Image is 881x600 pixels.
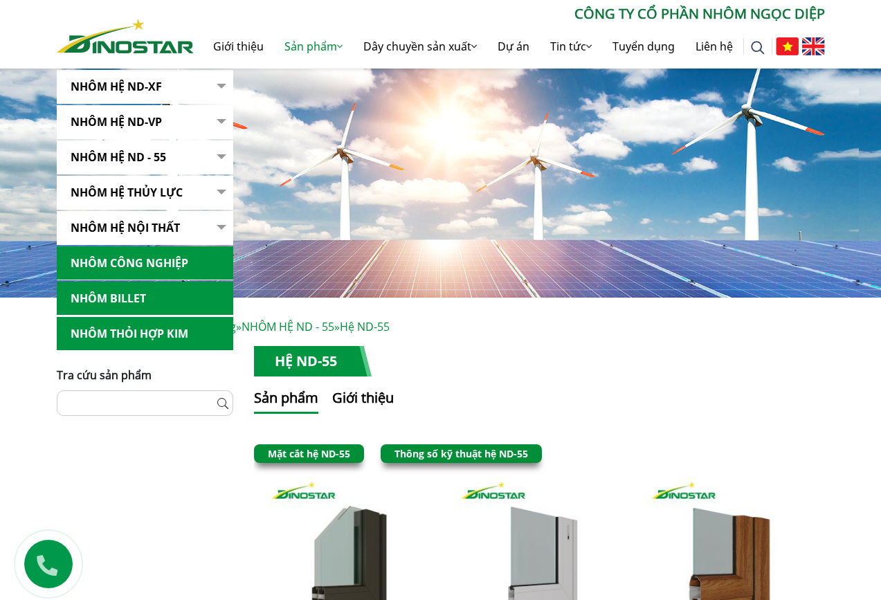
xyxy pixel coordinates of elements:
a: Nhôm Hệ ND-XF [57,70,233,104]
a: Sản phẩm [274,24,353,69]
img: English [802,37,825,55]
a: Nhôm hệ nội thất [57,211,233,245]
a: Nhôm Thỏi hợp kim [57,317,233,351]
a: Dự án [487,24,540,69]
a: Giới thiệu [203,24,274,69]
a: Nhôm Công nghiệp [57,246,233,280]
h1: Hệ ND-55 [254,346,372,376]
span: Tra cứu sản phẩm [57,367,152,383]
img: Tiếng Việt [776,37,799,55]
a: Nhôm Hệ ND-VP [57,105,233,139]
a: Dây chuyền sản xuất [353,24,487,69]
img: Nhôm Dinostar [57,19,194,53]
a: Mặt cắt hệ ND-55 [268,447,350,460]
a: NHÔM HỆ ND - 55 [242,319,334,334]
button: Giới thiệu [332,388,394,414]
a: NHÔM HỆ ND - 55 [57,140,233,174]
a: Nhôm Billet [57,282,233,316]
a: Liên hệ [685,24,743,69]
span: Hệ ND-55 [340,319,390,334]
a: Thông số kỹ thuật hệ ND-55 [394,447,528,460]
button: Sản phẩm [254,388,318,414]
a: Tuyển dụng [602,24,685,69]
p: CÔNG TY CỔ PHẦN NHÔM NGỌC DIỆP [194,3,825,24]
a: Nhôm hệ thủy lực [57,176,233,210]
a: Tin tức [540,24,602,69]
img: search [751,41,765,55]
